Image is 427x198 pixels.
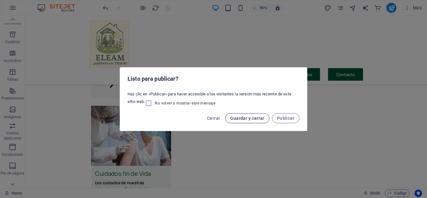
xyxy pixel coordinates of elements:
span: No volver a mostrar este mensaje [155,101,215,106]
button: Publicar [272,113,299,123]
button: Guardar y cerrar [225,113,269,123]
span: Guardar y cerrar [230,116,264,121]
span: Publicar [277,116,294,121]
button: Cerrar [204,113,223,123]
span: Cerrar [207,116,220,121]
div: Haz clic en «Publicar» para hacer accesible a los visitantes la versión más reciente de este siti... [120,89,307,109]
h2: Listo para publicar? [128,75,299,83]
